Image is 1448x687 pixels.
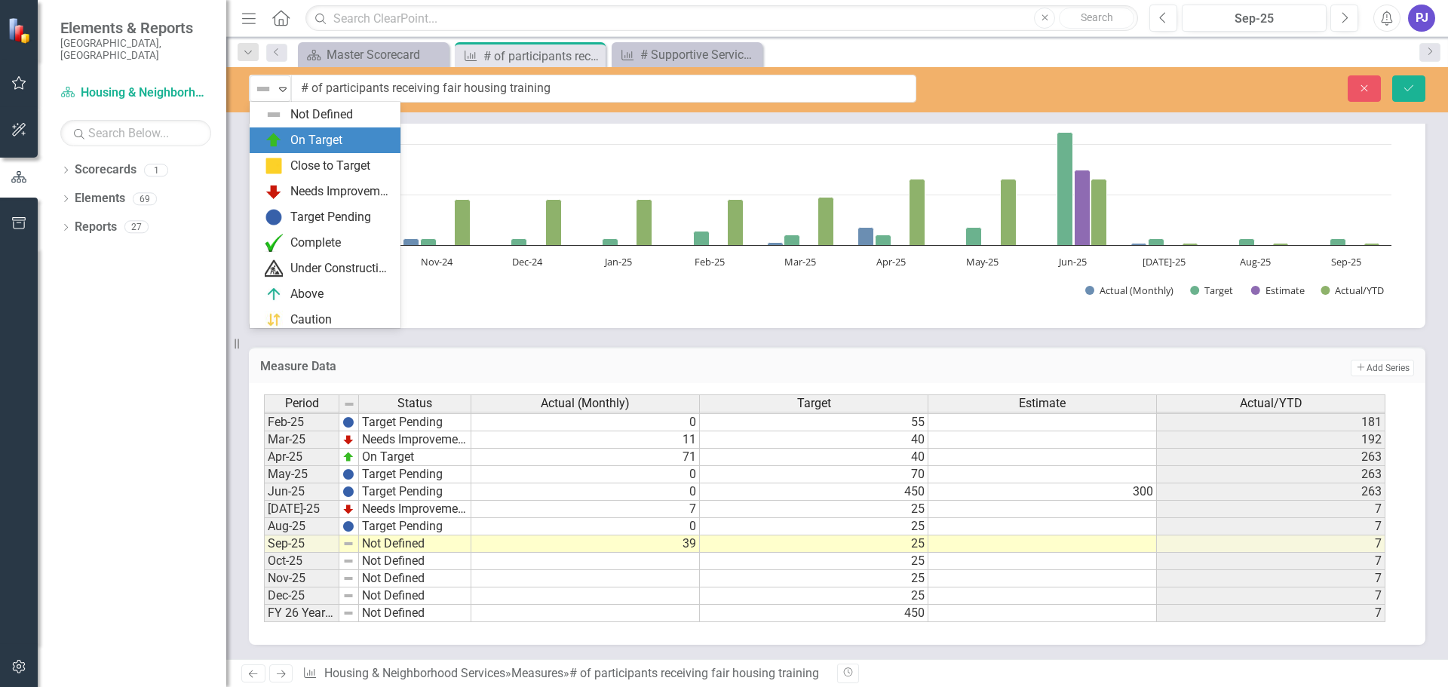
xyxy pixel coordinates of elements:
td: 25 [700,501,928,518]
td: Target Pending [359,466,471,483]
path: Jan-25, 181. Actual/YTD. [637,199,652,245]
div: # Supportive Services Inquiries Processed [640,45,759,64]
img: Caution [265,311,283,329]
td: Not Defined [359,553,471,570]
text: [DATE]-25 [1143,255,1186,268]
div: Caution [290,311,332,329]
td: Oct-25 [264,553,339,570]
div: On Target [290,132,342,149]
path: Mar-25, 40. Target. [784,235,800,245]
h3: Measure Data [260,360,888,373]
td: 263 [1157,466,1385,483]
td: 0 [471,414,700,431]
img: zOikAAAAAElFTkSuQmCC [342,451,354,463]
button: Show Estimate [1251,284,1305,297]
td: 0 [471,466,700,483]
td: 7 [1157,605,1385,622]
td: Jun-25 [264,483,339,501]
text: Jan-25 [603,255,632,268]
img: BgCOk07PiH71IgAAAABJRU5ErkJggg== [342,520,354,532]
path: Nov-24, 25. Target. [421,238,437,245]
td: 55 [700,414,928,431]
td: 450 [700,483,928,501]
img: TnMDeAgwAPMxUmUi88jYAAAAAElFTkSuQmCC [342,503,354,515]
td: Sep-25 [264,535,339,553]
div: 69 [133,192,157,205]
td: On Target [359,449,471,466]
div: Complete [290,235,341,252]
a: Reports [75,219,117,236]
td: May-25 [264,466,339,483]
a: Elements [75,190,125,207]
td: 7 [1157,553,1385,570]
text: Jun-25 [1057,255,1087,268]
span: Actual (Monthly) [541,397,630,410]
path: Feb-25, 181. Actual/YTD. [728,199,744,245]
text: May-25 [966,255,999,268]
img: BgCOk07PiH71IgAAAABJRU5ErkJggg== [342,416,354,428]
img: 8DAGhfEEPCf229AAAAAElFTkSuQmCC [343,398,355,410]
td: 25 [700,587,928,605]
td: Needs Improvement [359,501,471,518]
span: Elements & Reports [60,19,211,37]
td: 0 [471,518,700,535]
td: 71 [471,449,700,466]
td: Apr-25 [264,449,339,466]
span: Target [797,397,831,410]
input: Search Below... [60,120,211,146]
td: Feb-25 [264,414,339,431]
td: 263 [1157,449,1385,466]
td: 181 [1157,414,1385,431]
div: Target Pending [290,209,371,226]
path: Jan-25, 25. Target. [603,238,618,245]
path: Apr-25, 71. Actual (Monthly). [858,227,874,245]
button: Sep-25 [1182,5,1327,32]
text: Dec-24 [512,255,543,268]
a: # Supportive Services Inquiries Processed [615,45,759,64]
td: 25 [700,518,928,535]
span: Estimate [1019,397,1066,410]
input: This field is required [291,75,916,103]
td: 263 [1157,483,1385,501]
img: 8DAGhfEEPCf229AAAAAElFTkSuQmCC [342,538,354,550]
path: Jun-25, 263. Actual/YTD. [1091,179,1107,245]
path: Aug-25, 25. Target. [1239,238,1255,245]
a: Housing & Neighborhood Services [324,666,505,680]
td: FY 26 Year End [264,605,339,622]
img: ClearPoint Strategy [8,17,34,44]
div: Sep-25 [1187,10,1321,28]
div: # of participants receiving fair housing training [483,47,602,66]
path: Jul-25, 25. Target. [1149,238,1164,245]
td: Not Defined [359,535,471,553]
path: Aug-25, 7. Actual/YTD. [1273,243,1289,245]
div: Above [290,286,324,303]
div: Close to Target [290,158,370,175]
button: Show Actual/YTD [1321,284,1384,297]
div: Master Scorecard [327,45,445,64]
img: Close to Target [265,157,283,175]
path: Mar-25, 11. Actual (Monthly). [768,242,784,245]
div: Under Construction [290,260,391,278]
img: 8DAGhfEEPCf229AAAAAElFTkSuQmCC [342,555,354,567]
img: TnMDeAgwAPMxUmUi88jYAAAAAElFTkSuQmCC [342,434,354,446]
svg: Interactive chart [264,87,1399,313]
input: Search ClearPoint... [305,5,1138,32]
img: Needs Improvement [265,182,283,201]
img: Under Construction [265,259,283,278]
path: Nov-24, 181. Actual/YTD. [455,199,471,245]
td: Not Defined [359,587,471,605]
button: Show Actual (Monthly) [1085,284,1173,297]
small: [GEOGRAPHIC_DATA], [GEOGRAPHIC_DATA] [60,37,211,62]
text: Aug-25 [1240,255,1271,268]
button: Add Series [1351,360,1414,376]
img: On Target [265,131,283,149]
button: PJ [1408,5,1435,32]
button: Search [1059,8,1134,29]
td: 11 [471,431,700,449]
button: Show Target [1190,284,1234,297]
td: Needs Improvement [359,431,471,449]
img: 8DAGhfEEPCf229AAAAAElFTkSuQmCC [342,590,354,602]
path: Dec-24, 25. Target. [511,238,527,245]
td: 7 [1157,535,1385,553]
